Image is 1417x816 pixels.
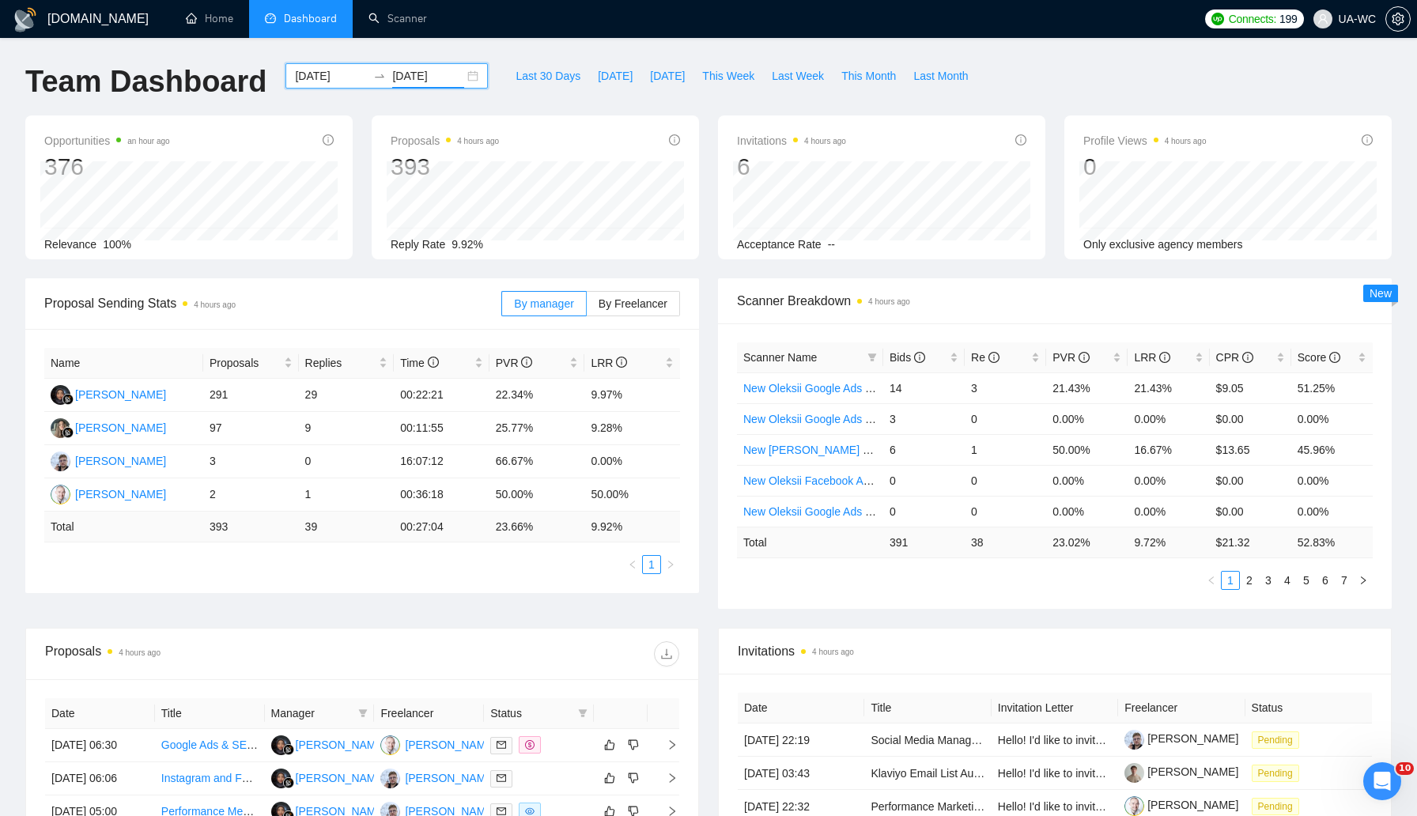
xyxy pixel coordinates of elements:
[1279,572,1296,589] a: 4
[628,772,639,784] span: dislike
[738,641,1372,661] span: Invitations
[1046,434,1128,465] td: 50.00%
[75,452,166,470] div: [PERSON_NAME]
[1370,287,1392,300] span: New
[203,412,299,445] td: 97
[883,434,965,465] td: 6
[119,648,161,657] time: 4 hours ago
[1298,572,1315,589] a: 5
[1354,571,1373,590] li: Next Page
[913,67,968,85] span: Last Month
[971,351,999,364] span: Re
[296,736,387,754] div: [PERSON_NAME]
[1291,527,1373,557] td: 52.83 %
[743,413,1256,425] a: New Oleksii Google Ads - AU/[GEOGRAPHIC_DATA]/IR/[GEOGRAPHIC_DATA]/[GEOGRAPHIC_DATA]
[1240,571,1259,590] li: 2
[44,152,170,182] div: 376
[642,555,661,574] li: 1
[405,736,496,754] div: [PERSON_NAME]
[45,698,155,729] th: Date
[489,478,585,512] td: 50.00%
[210,354,281,372] span: Proposals
[661,555,680,574] li: Next Page
[1124,763,1144,783] img: c1aOkgrok25nKtRWJ9t3DPzdL7-2N8IinYftsQywqeTfvZnXGb8m8keXBVR81Bl-sH
[1335,571,1354,590] li: 7
[738,723,864,757] td: [DATE] 22:19
[1210,372,1291,403] td: $9.05
[828,238,835,251] span: --
[1083,131,1207,150] span: Profile Views
[514,297,573,310] span: By manager
[1210,527,1291,557] td: $ 21.32
[299,478,395,512] td: 1
[368,12,427,25] a: searchScanner
[599,297,667,310] span: By Freelancer
[871,800,1336,813] a: Performance Marketing Lead – Google Ads, Meta, Bing & TikTok for Shopify Plus E-Commerce
[743,505,904,518] a: New Oleksii Google Ads - Nordic
[1124,796,1144,816] img: c1-Ow9aLcblqxt-YoFKzxHgGnqRasFAsWW5KzfFKq3aDEBdJ9EVDXstja2V5Hd90t7
[1245,693,1372,723] th: Status
[452,238,483,251] span: 9.92%
[51,418,70,438] img: LK
[374,698,484,729] th: Freelancer
[1210,465,1291,496] td: $0.00
[1015,134,1026,145] span: info-circle
[51,454,166,467] a: IG[PERSON_NAME]
[516,67,580,85] span: Last 30 Days
[358,708,368,718] span: filter
[1128,496,1209,527] td: 0.00%
[965,434,1046,465] td: 1
[155,698,265,729] th: Title
[295,67,367,85] input: Start date
[1128,527,1209,557] td: 9.72 %
[373,70,386,82] span: to
[186,12,233,25] a: homeHome
[283,744,294,755] img: gigradar-bm.png
[296,769,387,787] div: [PERSON_NAME]
[598,67,633,85] span: [DATE]
[604,739,615,751] span: like
[1252,731,1299,749] span: Pending
[743,382,1146,395] a: New Oleksii Google Ads Ecomm - [GEOGRAPHIC_DATA]|[GEOGRAPHIC_DATA]
[44,131,170,150] span: Opportunities
[271,735,291,755] img: AZ
[44,512,203,542] td: Total
[737,131,846,150] span: Invitations
[578,708,588,718] span: filter
[496,357,533,369] span: PVR
[743,474,1158,487] a: New Oleksii Facebook Ads Ecomm - [GEOGRAPHIC_DATA]|[GEOGRAPHIC_DATA]
[738,693,864,723] th: Date
[394,412,489,445] td: 00:11:55
[624,769,643,788] button: dislike
[380,735,400,755] img: OC
[51,421,166,433] a: LK[PERSON_NAME]
[1124,732,1238,745] a: [PERSON_NAME]
[737,238,822,251] span: Acceptance Rate
[666,560,675,569] span: right
[1046,403,1128,434] td: 0.00%
[51,385,70,405] img: AZ
[867,353,877,362] span: filter
[380,769,400,788] img: IG
[871,767,1101,780] a: Klaviyo Email List Audit and Growth Consultant
[1124,730,1144,750] img: c1AccpU0r5eTAMyEJsuISipwjq7qb2Kar6-KqnmSvKGuvk5qEoKhuKfg-uT9402ECS
[1083,238,1243,251] span: Only exclusive agency members
[457,137,499,145] time: 4 hours ago
[702,67,754,85] span: This Week
[323,134,334,145] span: info-circle
[914,352,925,363] span: info-circle
[628,560,637,569] span: left
[1297,571,1316,590] li: 5
[1291,403,1373,434] td: 0.00%
[51,387,166,400] a: AZ[PERSON_NAME]
[1128,434,1209,465] td: 16.67%
[271,769,291,788] img: AZ
[864,723,991,757] td: Social Media Manager / Grower
[1396,762,1414,775] span: 10
[45,762,155,795] td: [DATE] 06:06
[265,698,375,729] th: Manager
[1291,465,1373,496] td: 0.00%
[1291,496,1373,527] td: 0.00%
[965,403,1046,434] td: 0
[841,67,896,85] span: This Month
